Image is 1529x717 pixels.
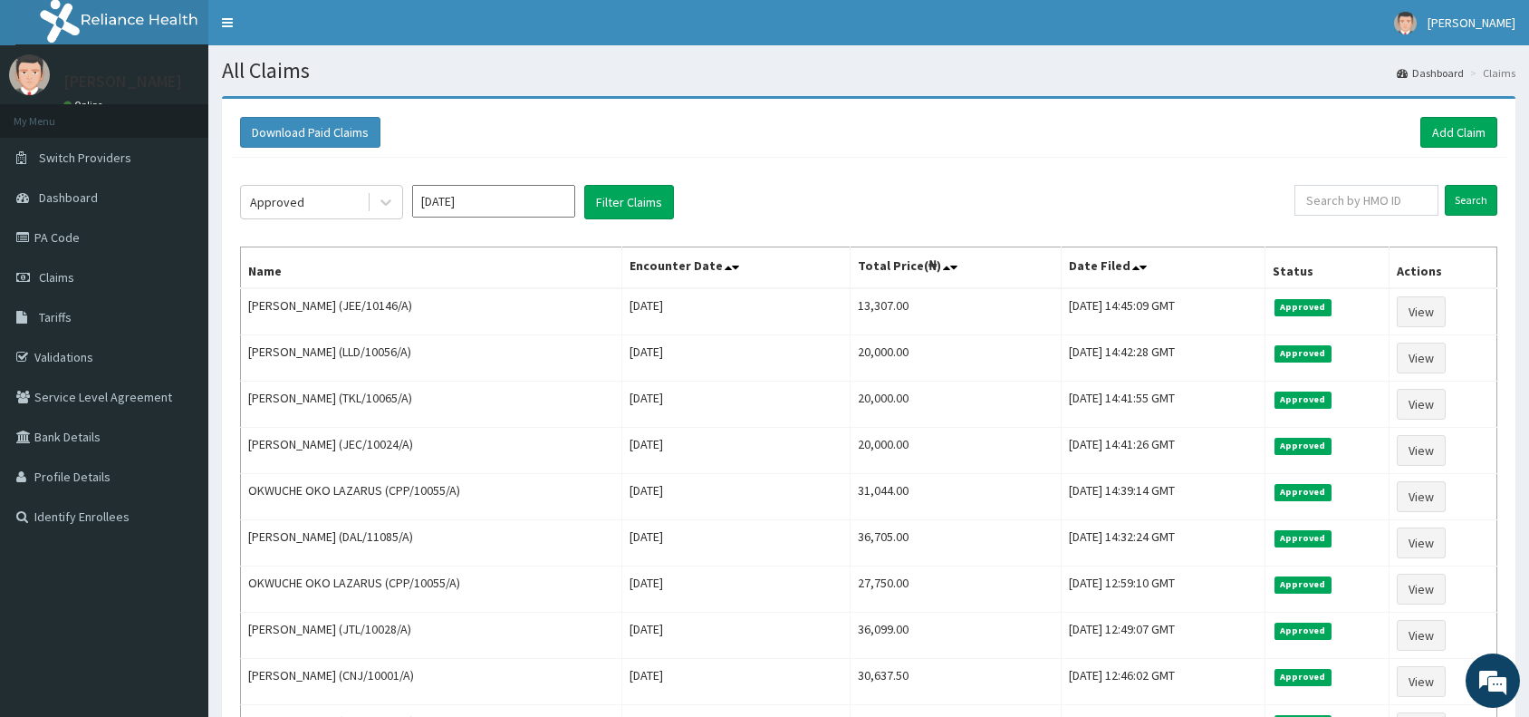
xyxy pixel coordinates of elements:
[1466,65,1515,81] li: Claims
[1397,389,1446,420] a: View
[850,474,1061,520] td: 31,044.00
[622,335,851,382] td: [DATE]
[850,382,1061,428] td: 20,000.00
[1062,567,1265,613] td: [DATE] 12:59:10 GMT
[240,117,380,148] button: Download Paid Claims
[241,428,622,474] td: [PERSON_NAME] (JEC/10024/A)
[241,567,622,613] td: OKWUCHE OKO LAZARUS (CPP/10055/A)
[1294,185,1438,216] input: Search by HMO ID
[1062,288,1265,335] td: [DATE] 14:45:09 GMT
[1445,185,1497,216] input: Search
[1420,117,1497,148] a: Add Claim
[9,54,50,95] img: User Image
[622,520,851,567] td: [DATE]
[412,185,575,218] input: Select Month and Year
[1274,530,1332,547] span: Approved
[1274,484,1332,500] span: Approved
[1274,623,1332,639] span: Approved
[1062,613,1265,659] td: [DATE] 12:49:07 GMT
[850,335,1061,382] td: 20,000.00
[1265,247,1389,289] th: Status
[1389,247,1496,289] th: Actions
[222,59,1515,82] h1: All Claims
[850,428,1061,474] td: 20,000.00
[241,288,622,335] td: [PERSON_NAME] (JEE/10146/A)
[622,659,851,705] td: [DATE]
[850,288,1061,335] td: 13,307.00
[1274,392,1332,408] span: Approved
[850,247,1061,289] th: Total Price(₦)
[1274,577,1332,593] span: Approved
[63,99,107,111] a: Online
[241,382,622,428] td: [PERSON_NAME] (TKL/10065/A)
[1397,296,1446,327] a: View
[622,247,851,289] th: Encounter Date
[1274,299,1332,315] span: Approved
[1062,428,1265,474] td: [DATE] 14:41:26 GMT
[622,382,851,428] td: [DATE]
[622,428,851,474] td: [DATE]
[241,613,622,659] td: [PERSON_NAME] (JTL/10028/A)
[1397,481,1446,512] a: View
[622,567,851,613] td: [DATE]
[241,659,622,705] td: [PERSON_NAME] (CNJ/10001/A)
[1062,474,1265,520] td: [DATE] 14:39:14 GMT
[1397,574,1446,605] a: View
[1397,65,1464,81] a: Dashboard
[1062,659,1265,705] td: [DATE] 12:46:02 GMT
[250,193,304,211] div: Approved
[622,288,851,335] td: [DATE]
[241,520,622,567] td: [PERSON_NAME] (DAL/11085/A)
[850,567,1061,613] td: 27,750.00
[39,309,72,325] span: Tariffs
[63,73,182,90] p: [PERSON_NAME]
[39,150,131,166] span: Switch Providers
[241,474,622,520] td: OKWUCHE OKO LAZARUS (CPP/10055/A)
[1274,438,1332,454] span: Approved
[1428,15,1515,31] span: [PERSON_NAME]
[622,613,851,659] td: [DATE]
[1062,335,1265,382] td: [DATE] 14:42:28 GMT
[241,335,622,382] td: [PERSON_NAME] (LLD/10056/A)
[39,269,74,286] span: Claims
[1397,435,1446,466] a: View
[850,520,1061,567] td: 36,705.00
[39,189,98,206] span: Dashboard
[241,247,622,289] th: Name
[1062,520,1265,567] td: [DATE] 14:32:24 GMT
[1397,528,1446,558] a: View
[850,659,1061,705] td: 30,637.50
[1397,666,1446,697] a: View
[622,474,851,520] td: [DATE]
[1062,382,1265,428] td: [DATE] 14:41:55 GMT
[850,613,1061,659] td: 36,099.00
[1397,343,1446,373] a: View
[1274,669,1332,685] span: Approved
[1397,620,1446,651] a: View
[1394,12,1417,34] img: User Image
[1062,247,1265,289] th: Date Filed
[584,185,674,219] button: Filter Claims
[1274,345,1332,362] span: Approved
